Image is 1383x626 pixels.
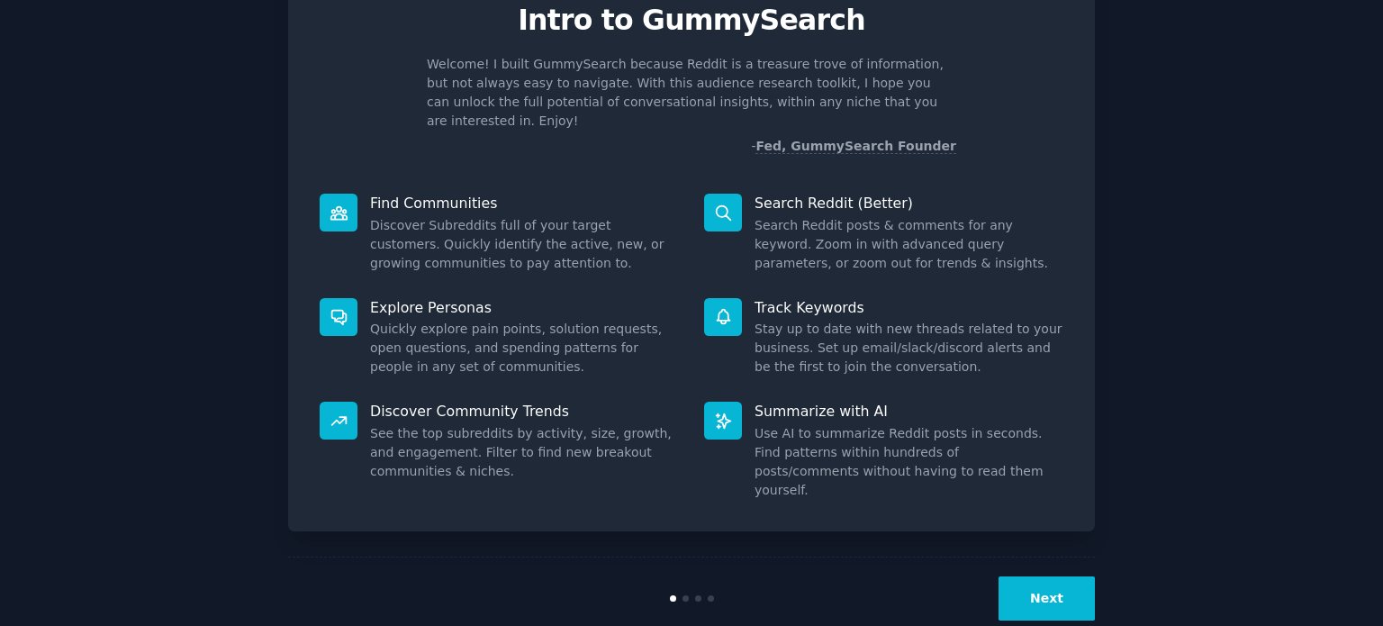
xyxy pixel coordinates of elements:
p: Explore Personas [370,298,679,317]
dd: See the top subreddits by activity, size, growth, and engagement. Filter to find new breakout com... [370,424,679,481]
p: Track Keywords [755,298,1063,317]
dd: Stay up to date with new threads related to your business. Set up email/slack/discord alerts and ... [755,320,1063,377]
button: Next [999,576,1095,621]
div: - [751,137,956,156]
p: Find Communities [370,194,679,213]
p: Intro to GummySearch [307,5,1076,36]
p: Search Reddit (Better) [755,194,1063,213]
dd: Quickly explore pain points, solution requests, open questions, and spending patterns for people ... [370,320,679,377]
a: Fed, GummySearch Founder [755,139,956,154]
p: Welcome! I built GummySearch because Reddit is a treasure trove of information, but not always ea... [427,55,956,131]
dd: Use AI to summarize Reddit posts in seconds. Find patterns within hundreds of posts/comments with... [755,424,1063,500]
p: Summarize with AI [755,402,1063,421]
p: Discover Community Trends [370,402,679,421]
dd: Search Reddit posts & comments for any keyword. Zoom in with advanced query parameters, or zoom o... [755,216,1063,273]
dd: Discover Subreddits full of your target customers. Quickly identify the active, new, or growing c... [370,216,679,273]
